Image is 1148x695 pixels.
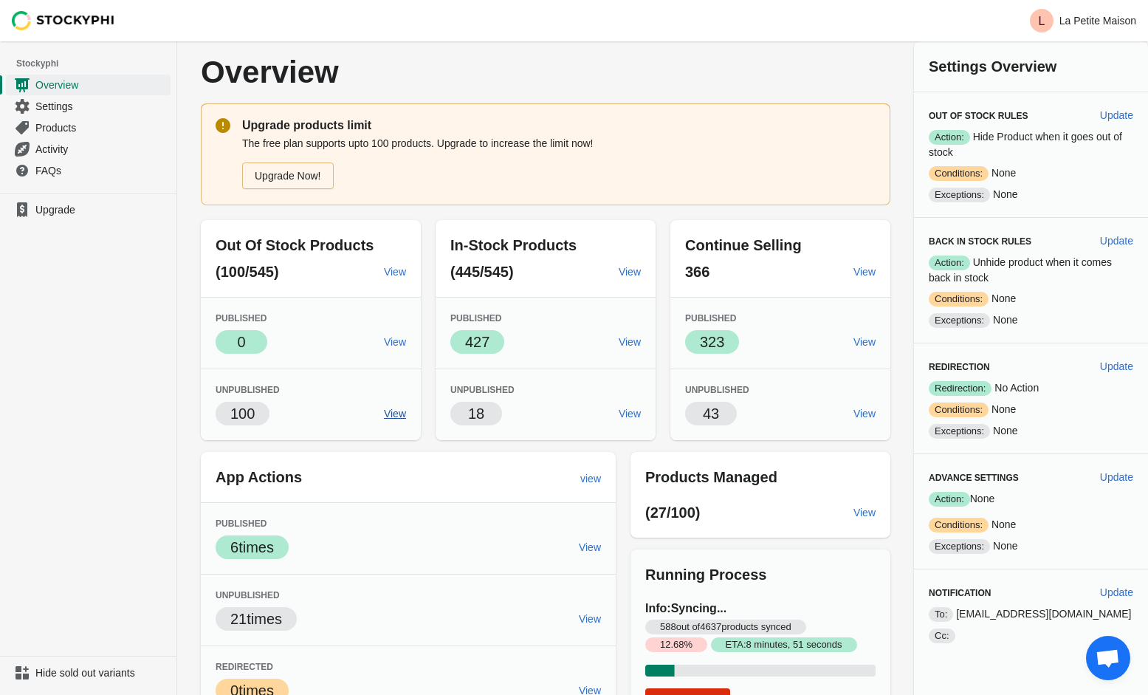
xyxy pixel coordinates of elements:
[929,313,990,328] span: Exceptions:
[613,400,647,427] a: View
[613,259,647,285] a: View
[929,606,1133,622] p: [EMAIL_ADDRESS][DOMAIN_NAME]
[929,129,1133,160] p: Hide Product when it goes out of stock
[6,74,171,95] a: Overview
[929,312,1133,328] p: None
[1100,586,1133,598] span: Update
[450,313,501,323] span: Published
[216,518,267,529] span: Published
[929,110,1088,122] h3: Out of Stock Rules
[580,473,601,485] span: view
[703,405,719,422] span: 43
[685,237,802,253] span: Continue Selling
[929,291,1133,307] p: None
[242,136,876,151] p: The free plan supports upto 100 products. Upgrade to increase the limit now!
[450,237,577,253] span: In-Stock Products
[450,385,515,395] span: Unpublished
[929,166,989,181] span: Conditions:
[35,78,168,92] span: Overview
[384,336,406,348] span: View
[929,423,1133,439] p: None
[12,11,115,30] img: Stockyphi
[216,590,280,600] span: Unpublished
[1100,360,1133,372] span: Update
[853,336,876,348] span: View
[1100,471,1133,483] span: Update
[216,469,302,485] span: App Actions
[35,142,168,157] span: Activity
[1094,227,1139,254] button: Update
[929,538,1133,554] p: None
[573,606,607,632] a: View
[450,264,514,280] span: (445/545)
[384,266,406,278] span: View
[6,160,171,181] a: FAQs
[645,469,777,485] span: Products Managed
[929,188,990,202] span: Exceptions:
[579,541,601,553] span: View
[573,534,607,561] a: View
[216,662,273,672] span: Redirected
[619,336,641,348] span: View
[242,162,334,189] a: Upgrade Now!
[929,517,1133,533] p: None
[929,402,1133,417] p: None
[6,663,171,683] a: Hide sold out variants
[929,255,1133,285] p: Unhide product when it comes back in stock
[619,266,641,278] span: View
[645,620,806,634] span: 588 out of 4637 products synced
[230,611,282,627] span: 21 times
[35,163,168,178] span: FAQs
[468,403,484,424] p: 18
[230,539,274,555] span: 6 times
[929,491,1133,507] p: None
[929,472,1088,484] h3: Advance Settings
[16,56,176,71] span: Stockyphi
[645,600,876,653] h3: Info: Syncing...
[613,329,647,355] a: View
[929,165,1133,181] p: None
[378,329,412,355] a: View
[465,334,489,350] span: 427
[685,264,709,280] span: 366
[645,637,707,652] span: 12.68 %
[230,405,255,422] span: 100
[929,256,970,270] span: Action:
[6,199,171,220] a: Upgrade
[848,400,881,427] a: View
[700,334,724,350] span: 323
[384,408,406,420] span: View
[929,539,990,554] span: Exceptions:
[1024,6,1142,35] button: Avatar with initials LLa Petite Maison
[1086,636,1130,680] a: Open chat
[929,380,1133,396] p: No Action
[848,259,881,285] a: View
[929,381,991,396] span: Redirection:
[853,266,876,278] span: View
[645,504,701,521] span: (27/100)
[929,518,989,533] span: Conditions:
[645,566,766,583] span: Running Process
[1094,353,1139,380] button: Update
[848,329,881,355] a: View
[848,499,881,526] a: View
[929,629,955,643] span: Cc:
[853,507,876,518] span: View
[6,117,171,138] a: Products
[35,120,168,135] span: Products
[619,408,641,420] span: View
[1038,15,1045,27] text: L
[853,408,876,420] span: View
[929,130,970,145] span: Action:
[1030,9,1054,32] span: Avatar with initials L
[237,334,245,350] span: 0
[929,607,953,622] span: To:
[929,492,970,507] span: Action:
[1094,102,1139,129] button: Update
[242,117,876,134] p: Upgrade products limit
[1059,15,1136,27] p: La Petite Maison
[216,385,280,395] span: Unpublished
[6,95,171,117] a: Settings
[685,385,749,395] span: Unpublished
[1094,579,1139,606] button: Update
